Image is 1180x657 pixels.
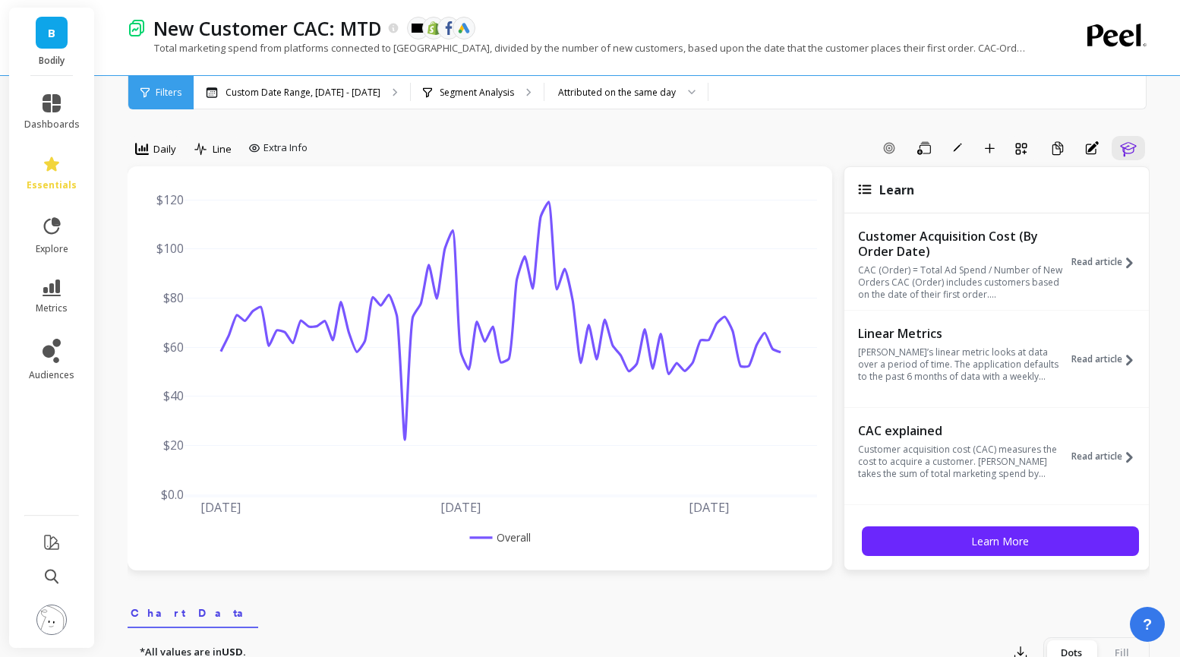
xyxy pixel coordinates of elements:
p: Segment Analysis [440,87,514,99]
img: api.google.svg [457,21,471,35]
span: Learn [879,182,914,198]
p: [PERSON_NAME]’s linear metric looks at data over a period of time. The application defaults to th... [858,346,1067,383]
p: Total marketing spend from platforms connected to [GEOGRAPHIC_DATA], divided by the number of new... [128,41,1025,55]
span: Chart Data [131,605,255,621]
p: CAC (Order) = Total Ad Spend / Number of New Orders CAC (Order) includes customers based on the d... [858,264,1067,301]
button: ? [1130,607,1165,642]
p: Linear Metrics [858,326,1067,341]
p: Customer Acquisition Cost (By Order Date) [858,229,1067,259]
span: Read article [1071,450,1122,463]
span: Extra Info [263,141,308,156]
span: Read article [1071,353,1122,365]
span: B [48,24,55,42]
img: profile picture [36,605,67,635]
p: Customer acquisition cost (CAC) measures the cost to acquire a customer. [PERSON_NAME] takes the ... [858,444,1067,480]
span: essentials [27,179,77,191]
img: api.fb.svg [442,21,456,35]
p: New Customer CAC: MTD [153,15,382,41]
span: dashboards [24,118,80,131]
div: Attributed on the same day [558,85,676,99]
img: api.klaviyo.svg [412,24,425,33]
button: Read article [1071,227,1144,297]
img: header icon [128,19,146,37]
span: explore [36,243,68,255]
span: Daily [153,142,176,156]
button: Read article [1071,324,1144,394]
span: Read article [1071,256,1122,268]
img: api.shopify.svg [427,21,440,35]
p: Custom Date Range, [DATE] - [DATE] [226,87,380,99]
nav: Tabs [128,593,1150,628]
button: Read article [1071,422,1144,491]
span: audiences [29,369,74,381]
button: Learn More [862,526,1139,556]
span: metrics [36,302,68,314]
p: Bodily [24,55,80,67]
span: ? [1143,614,1152,635]
span: Learn More [971,534,1029,548]
span: Line [213,142,232,156]
span: Filters [156,87,181,99]
p: CAC explained [858,423,1067,438]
